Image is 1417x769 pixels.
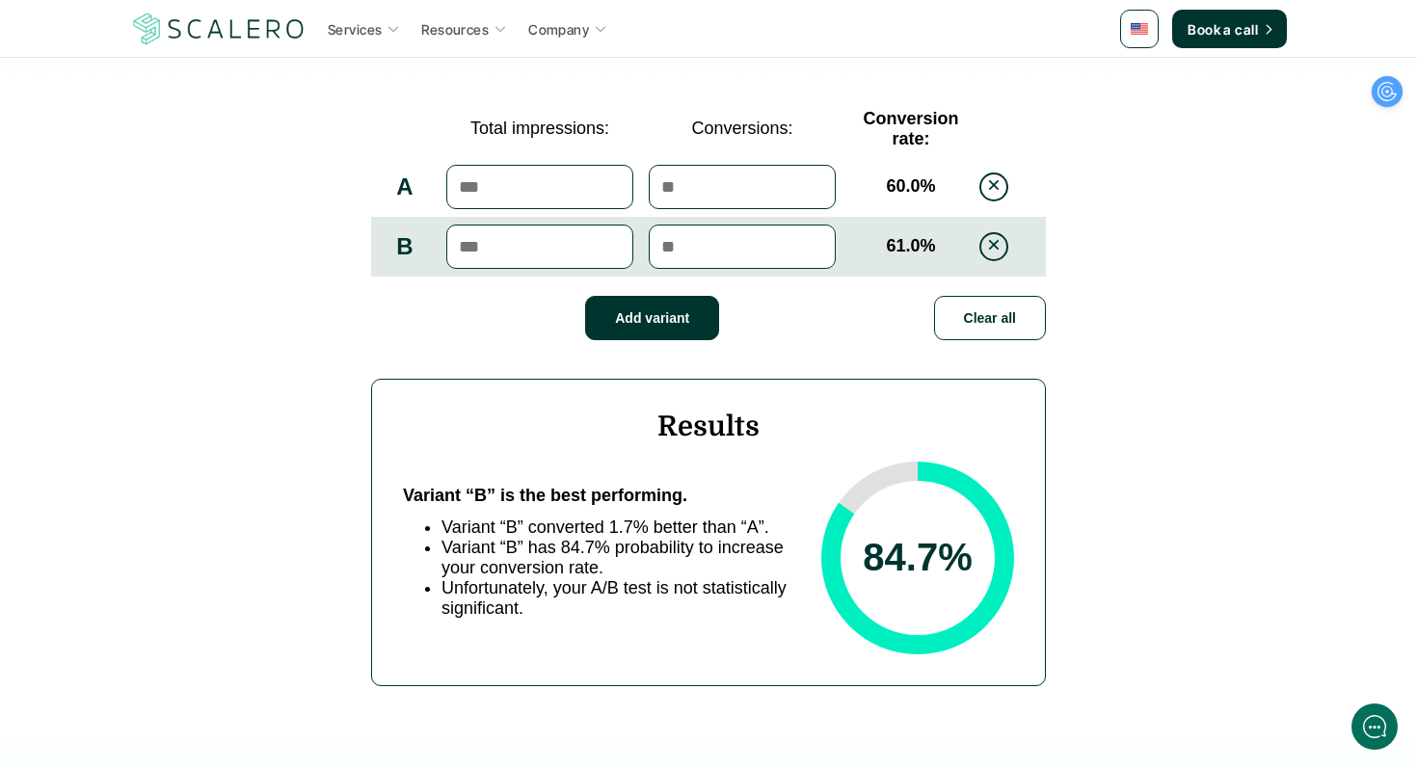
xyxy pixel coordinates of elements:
[403,486,687,505] span: Variant “B” is the best performing.
[1172,10,1287,48] a: Book a call
[371,157,439,217] td: A
[29,93,357,124] h1: Hi! Welcome to Scalero.
[843,217,978,277] td: 61.0 %
[371,217,439,277] td: B
[130,11,307,47] img: Scalero company logo
[528,19,589,40] p: Company
[441,538,784,577] span: Variant “B” has 84.7% probability to increase your conversion rate.
[421,19,489,40] p: Resources
[1351,703,1398,750] iframe: gist-messenger-bubble-iframe
[439,101,641,157] td: Total impressions:
[30,255,356,294] button: New conversation
[441,517,769,537] span: Variant “B” converted 1.7% better than “A”.
[934,296,1046,340] button: Clear all
[130,12,307,46] a: Scalero company logo
[403,411,1014,442] h4: Results
[585,296,719,340] button: Add variant
[29,128,357,221] h2: Let us know if we can help with lifecycle marketing.
[441,578,787,618] span: Unfortunately, your A/B test is not statistically significant.
[863,536,972,579] span: 84.7 %
[328,19,382,40] p: Services
[843,157,978,217] td: 60.0 %
[161,645,244,657] span: We run on Gist
[1188,19,1258,40] p: Book a call
[124,267,231,282] span: New conversation
[843,101,978,157] td: Conversion rate:
[641,101,843,157] td: Conversions:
